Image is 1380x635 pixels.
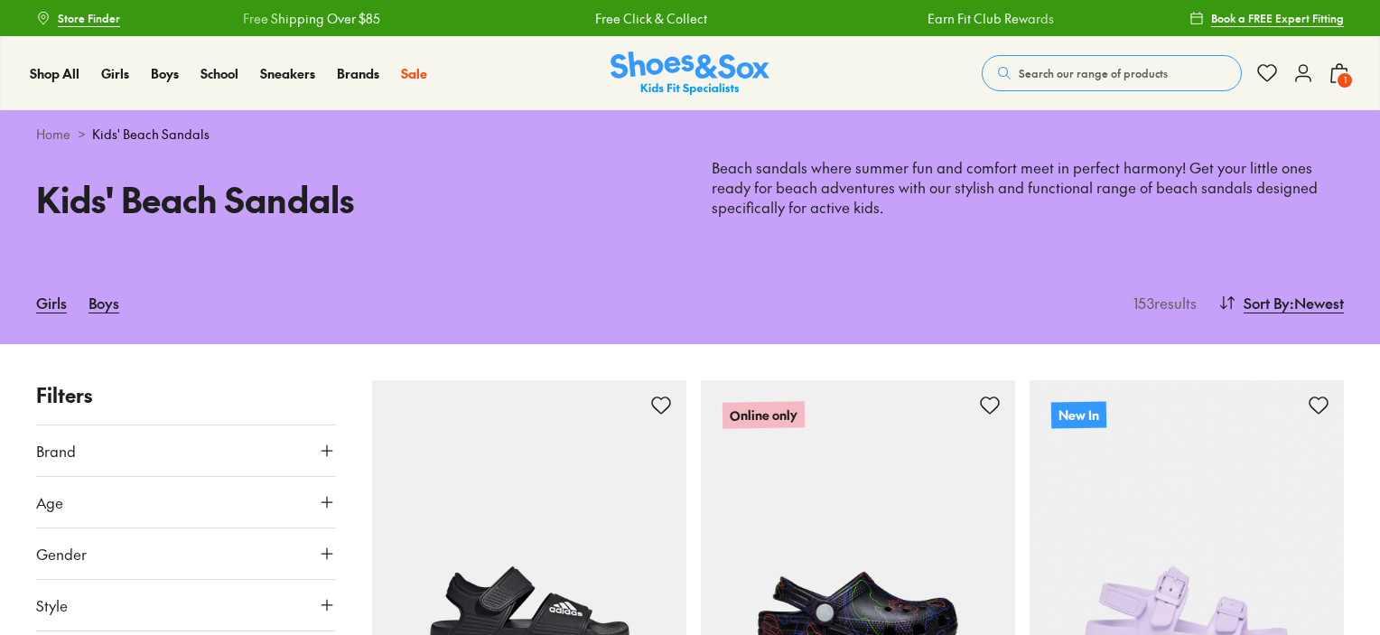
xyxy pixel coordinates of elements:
p: Beach sandals where summer fun and comfort meet in perfect harmony! Get your little ones ready fo... [712,158,1344,218]
span: Sort By [1244,292,1290,313]
button: Search our range of products [982,55,1242,91]
button: Gender [36,528,336,579]
span: Search our range of products [1019,65,1168,81]
a: Shop All [30,64,79,83]
p: Online only [723,401,805,429]
a: Book a FREE Expert Fitting [1189,2,1344,34]
span: Book a FREE Expert Fitting [1211,10,1344,26]
a: Home [36,125,70,144]
span: School [200,64,238,82]
a: Boys [151,64,179,83]
a: Store Finder [36,2,120,34]
p: 153 results [1126,292,1197,313]
button: Sort By:Newest [1218,283,1344,322]
span: Boys [151,64,179,82]
span: Kids' Beach Sandals [92,125,210,144]
span: Sale [401,64,427,82]
a: Earn Fit Club Rewards [927,9,1053,28]
button: 1 [1329,53,1350,93]
img: SNS_Logo_Responsive.svg [611,51,769,96]
a: Brands [337,64,379,83]
span: Brand [36,440,76,462]
span: 1 [1336,71,1354,89]
button: Age [36,477,336,528]
span: Style [36,594,68,616]
a: Sneakers [260,64,315,83]
span: Sneakers [260,64,315,82]
span: Shop All [30,64,79,82]
a: Free Shipping Over $85 [242,9,379,28]
a: Shoes & Sox [611,51,769,96]
a: School [200,64,238,83]
span: Store Finder [58,10,120,26]
a: Free Click & Collect [594,9,706,28]
a: Girls [101,64,129,83]
button: Style [36,580,336,630]
p: New In [1051,401,1106,428]
p: Filters [36,380,336,410]
span: Girls [101,64,129,82]
a: Boys [89,283,119,322]
button: Brand [36,425,336,476]
span: Brands [337,64,379,82]
h1: Kids' Beach Sandals [36,173,668,225]
a: Sale [401,64,427,83]
span: Gender [36,543,87,565]
span: : Newest [1290,292,1344,313]
div: > [36,125,1344,144]
span: Age [36,491,63,513]
a: Girls [36,283,67,322]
